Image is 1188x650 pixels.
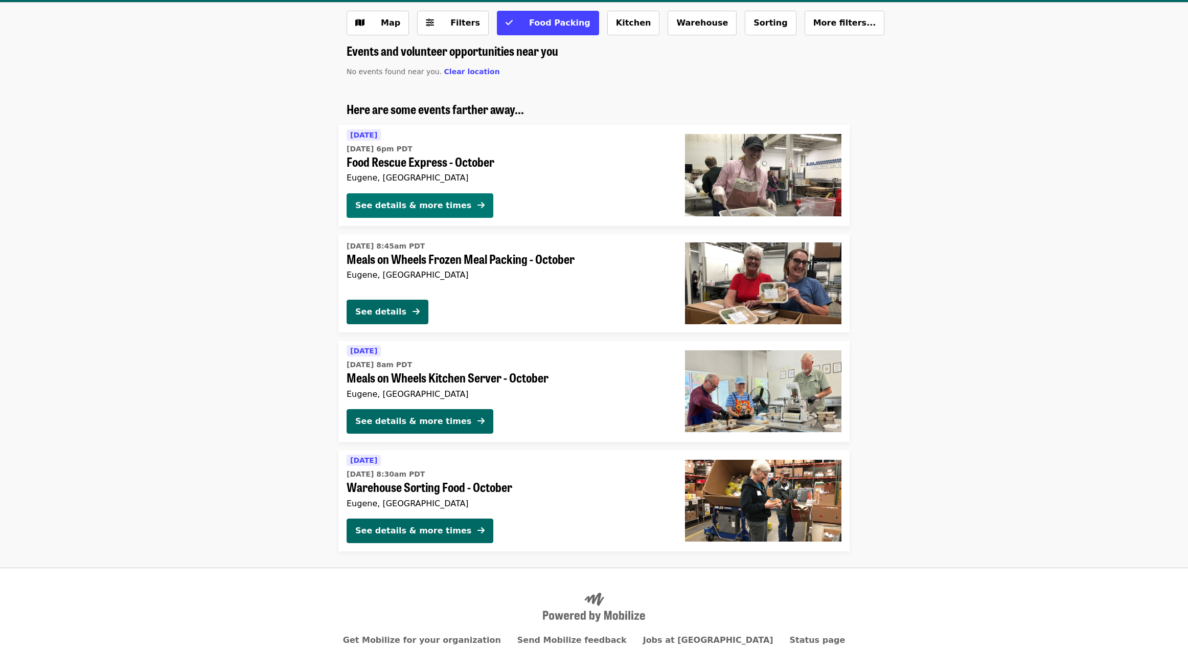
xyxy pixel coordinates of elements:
button: See details & more times [347,193,493,218]
a: See details for "Meals on Wheels Frozen Meal Packing - October" [338,234,850,332]
i: map icon [355,18,364,28]
button: Kitchen [607,11,660,35]
time: [DATE] 6pm PDT [347,144,413,154]
div: Eugene, [GEOGRAPHIC_DATA] [347,173,669,183]
span: [DATE] [350,347,377,355]
span: Meals on Wheels Frozen Meal Packing - October [347,252,669,266]
button: Sorting [745,11,796,35]
a: Status page [790,635,846,645]
i: arrow-right icon [477,526,485,535]
span: Meals on Wheels Kitchen Server - October [347,370,669,385]
div: See details & more times [355,525,471,537]
i: sliders-h icon [426,18,434,28]
span: Here are some events farther away... [347,100,524,118]
span: Filters [450,18,480,28]
span: Food Packing [529,18,590,28]
button: See details & more times [347,409,493,434]
time: [DATE] 8:30am PDT [347,469,425,480]
img: Meals on Wheels Frozen Meal Packing - October organized by FOOD For Lane County [685,242,841,324]
img: Warehouse Sorting Food - October organized by FOOD For Lane County [685,460,841,542]
button: More filters... [805,11,885,35]
a: See details for "Warehouse Sorting Food - October" [338,450,850,551]
span: Warehouse Sorting Food - October [347,480,669,495]
i: arrow-right icon [477,200,485,210]
div: Eugene, [GEOGRAPHIC_DATA] [347,389,669,399]
button: Warehouse [668,11,737,35]
button: Clear location [444,66,500,77]
div: Eugene, [GEOGRAPHIC_DATA] [347,270,669,280]
span: Map [381,18,400,28]
img: Meals on Wheels Kitchen Server - October organized by FOOD For Lane County [685,350,841,432]
time: [DATE] 8am PDT [347,360,412,370]
a: Jobs at [GEOGRAPHIC_DATA] [643,635,773,645]
div: See details [355,306,406,318]
i: arrow-right icon [477,416,485,426]
img: Powered by Mobilize [543,593,645,622]
i: check icon [506,18,513,28]
a: Send Mobilize feedback [517,635,627,645]
button: Food Packing [497,11,599,35]
button: See details [347,300,428,324]
a: See details for "Meals on Wheels Kitchen Server - October" [338,341,850,442]
div: See details & more times [355,199,471,212]
span: Events and volunteer opportunities near you [347,41,558,59]
i: arrow-right icon [413,307,420,317]
span: Clear location [444,68,500,76]
span: [DATE] [350,456,377,464]
time: [DATE] 8:45am PDT [347,241,425,252]
img: Food Rescue Express - October organized by FOOD For Lane County [685,134,841,216]
span: More filters... [813,18,876,28]
div: See details & more times [355,415,471,428]
span: No events found near you. [347,68,442,76]
button: Show map view [347,11,409,35]
div: Eugene, [GEOGRAPHIC_DATA] [347,499,669,508]
a: Get Mobilize for your organization [343,635,501,645]
span: [DATE] [350,131,377,139]
a: See details for "Food Rescue Express - October" [338,125,850,226]
span: Food Rescue Express - October [347,154,669,169]
button: See details & more times [347,519,493,543]
nav: Primary footer navigation [347,634,841,646]
button: Filters (0 selected) [417,11,489,35]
